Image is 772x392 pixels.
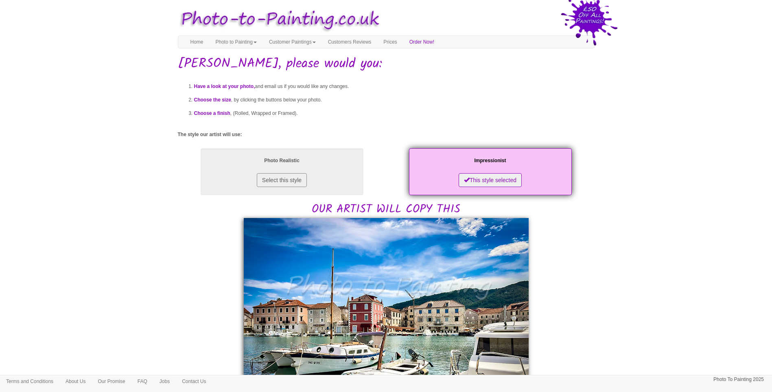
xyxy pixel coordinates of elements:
[92,375,131,388] a: Our Promise
[194,97,231,103] span: Choose the size
[178,146,595,216] h2: OUR ARTIST WILL COPY THIS
[209,156,355,165] p: Photo Realistic
[713,375,764,384] p: Photo To Painting 2025
[194,110,230,116] span: Choose a finish
[194,107,595,120] li: , (Rolled, Wrapped or Framed).
[322,36,378,48] a: Customers Reviews
[59,375,92,388] a: About Us
[257,173,307,187] button: Select this style
[153,375,176,388] a: Jobs
[174,4,382,35] img: Photo to Painting
[178,57,595,71] h1: [PERSON_NAME], please would you:
[459,173,522,187] button: This style selected
[194,80,595,93] li: and email us if you would like any changes.
[377,36,403,48] a: Prices
[131,375,153,388] a: FAQ
[417,156,564,165] p: Impressionist
[176,375,212,388] a: Contact Us
[194,93,595,107] li: , by clicking the buttons below your photo.
[263,36,322,48] a: Customer Paintings
[178,131,242,138] label: The style our artist will use:
[210,36,263,48] a: Photo to Painting
[184,36,210,48] a: Home
[194,84,255,89] span: Have a look at your photo,
[403,36,440,48] a: Order Now!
